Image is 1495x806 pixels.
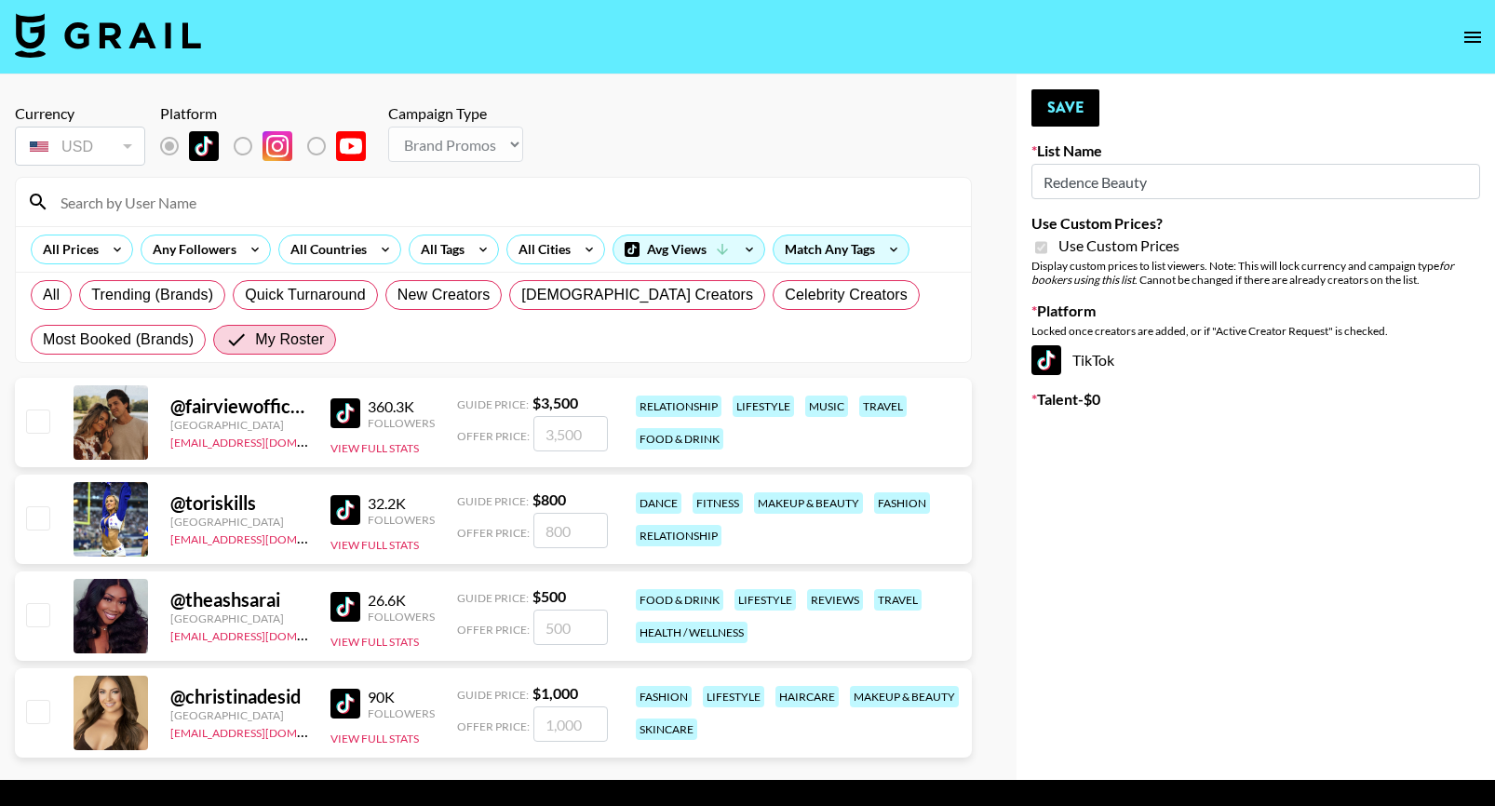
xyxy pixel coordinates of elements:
[507,235,574,263] div: All Cities
[521,284,753,306] span: [DEMOGRAPHIC_DATA] Creators
[170,529,357,546] a: [EMAIL_ADDRESS][DOMAIN_NAME]
[170,515,308,529] div: [GEOGRAPHIC_DATA]
[636,622,747,643] div: health / wellness
[754,492,863,514] div: makeup & beauty
[368,494,435,513] div: 32.2K
[457,526,530,540] span: Offer Price:
[170,722,357,740] a: [EMAIL_ADDRESS][DOMAIN_NAME]
[807,589,863,611] div: reviews
[1031,390,1480,409] label: Talent - $ 0
[368,591,435,610] div: 26.6K
[533,513,608,548] input: 800
[1031,89,1099,127] button: Save
[874,589,922,611] div: travel
[368,513,435,527] div: Followers
[170,588,308,611] div: @ theashsarai
[636,686,692,707] div: fashion
[160,127,381,166] div: List locked to TikTok.
[170,685,308,708] div: @ christinadesid
[160,104,381,123] div: Platform
[613,235,764,263] div: Avg Views
[1454,19,1491,56] button: open drawer
[189,131,219,161] img: TikTok
[533,416,608,451] input: 3,500
[785,284,908,306] span: Celebrity Creators
[397,284,491,306] span: New Creators
[457,688,529,702] span: Guide Price:
[15,123,145,169] div: Currency is locked to USD
[1058,236,1179,255] span: Use Custom Prices
[636,492,681,514] div: dance
[1031,214,1480,233] label: Use Custom Prices?
[170,708,308,722] div: [GEOGRAPHIC_DATA]
[774,235,909,263] div: Match Any Tags
[636,396,721,417] div: relationship
[533,610,608,645] input: 500
[636,589,723,611] div: food & drink
[850,686,959,707] div: makeup & beauty
[170,491,308,515] div: @ toriskills
[457,623,530,637] span: Offer Price:
[388,104,523,123] div: Campaign Type
[263,131,292,161] img: Instagram
[170,395,308,418] div: @ fairviewofficial
[1031,259,1480,287] div: Display custom prices to list viewers. Note: This will lock currency and campaign type . Cannot b...
[170,432,357,450] a: [EMAIL_ADDRESS][DOMAIN_NAME]
[245,284,366,306] span: Quick Turnaround
[330,732,419,746] button: View Full Stats
[330,592,360,622] img: TikTok
[330,635,419,649] button: View Full Stats
[532,394,578,411] strong: $ 3,500
[410,235,468,263] div: All Tags
[1031,259,1454,287] em: for bookers using this list
[330,398,360,428] img: TikTok
[693,492,743,514] div: fitness
[170,418,308,432] div: [GEOGRAPHIC_DATA]
[533,706,608,742] input: 1,000
[457,719,530,733] span: Offer Price:
[703,686,764,707] div: lifestyle
[368,416,435,430] div: Followers
[15,104,145,123] div: Currency
[336,131,366,161] img: YouTube
[532,684,578,702] strong: $ 1,000
[457,397,529,411] span: Guide Price:
[255,329,324,351] span: My Roster
[532,490,566,508] strong: $ 800
[859,396,907,417] div: travel
[32,235,102,263] div: All Prices
[330,495,360,525] img: TikTok
[1031,345,1061,375] img: TikTok
[368,610,435,624] div: Followers
[368,688,435,706] div: 90K
[1031,302,1480,320] label: Platform
[1031,141,1480,160] label: List Name
[636,428,723,450] div: food & drink
[805,396,848,417] div: music
[49,187,960,217] input: Search by User Name
[457,494,529,508] span: Guide Price:
[170,611,308,625] div: [GEOGRAPHIC_DATA]
[1031,345,1480,375] div: TikTok
[368,397,435,416] div: 360.3K
[734,589,796,611] div: lifestyle
[43,284,60,306] span: All
[636,525,721,546] div: relationship
[141,235,240,263] div: Any Followers
[43,329,194,351] span: Most Booked (Brands)
[330,538,419,552] button: View Full Stats
[457,591,529,605] span: Guide Price:
[15,13,201,58] img: Grail Talent
[330,689,360,719] img: TikTok
[457,429,530,443] span: Offer Price:
[874,492,930,514] div: fashion
[368,706,435,720] div: Followers
[170,625,357,643] a: [EMAIL_ADDRESS][DOMAIN_NAME]
[532,587,566,605] strong: $ 500
[733,396,794,417] div: lifestyle
[636,719,697,740] div: skincare
[279,235,370,263] div: All Countries
[91,284,213,306] span: Trending (Brands)
[1031,324,1480,338] div: Locked once creators are added, or if "Active Creator Request" is checked.
[775,686,839,707] div: haircare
